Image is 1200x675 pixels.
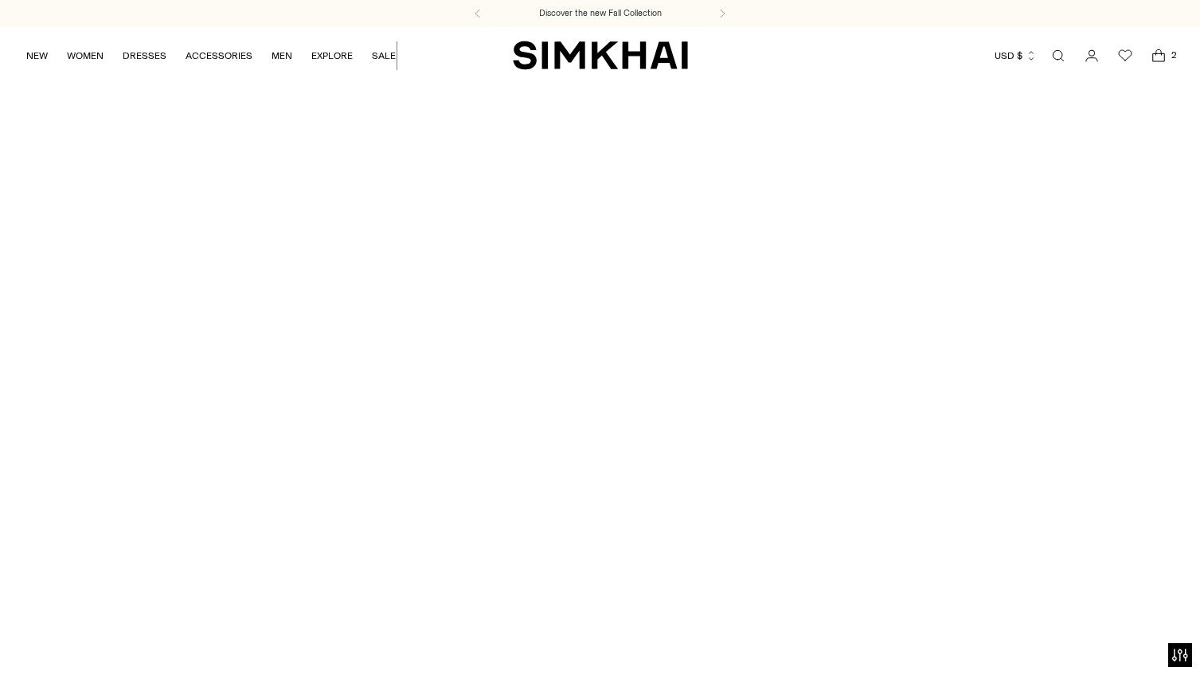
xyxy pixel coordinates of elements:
a: Open search modal [1042,40,1074,72]
a: Go to the account page [1076,40,1108,72]
a: NEW [26,38,48,73]
a: ACCESSORIES [186,38,252,73]
a: SALE [372,38,396,73]
a: WOMEN [67,38,104,73]
iframe: Sign Up via Text for Offers [13,615,160,662]
span: 2 [1167,48,1181,62]
a: Discover the new Fall Collection [539,7,662,20]
a: SIMKHAI [513,40,688,71]
a: Wishlist [1109,40,1141,72]
a: Open cart modal [1143,40,1175,72]
a: MEN [272,38,292,73]
a: DRESSES [123,38,166,73]
a: EXPLORE [311,38,353,73]
button: USD $ [995,38,1037,73]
